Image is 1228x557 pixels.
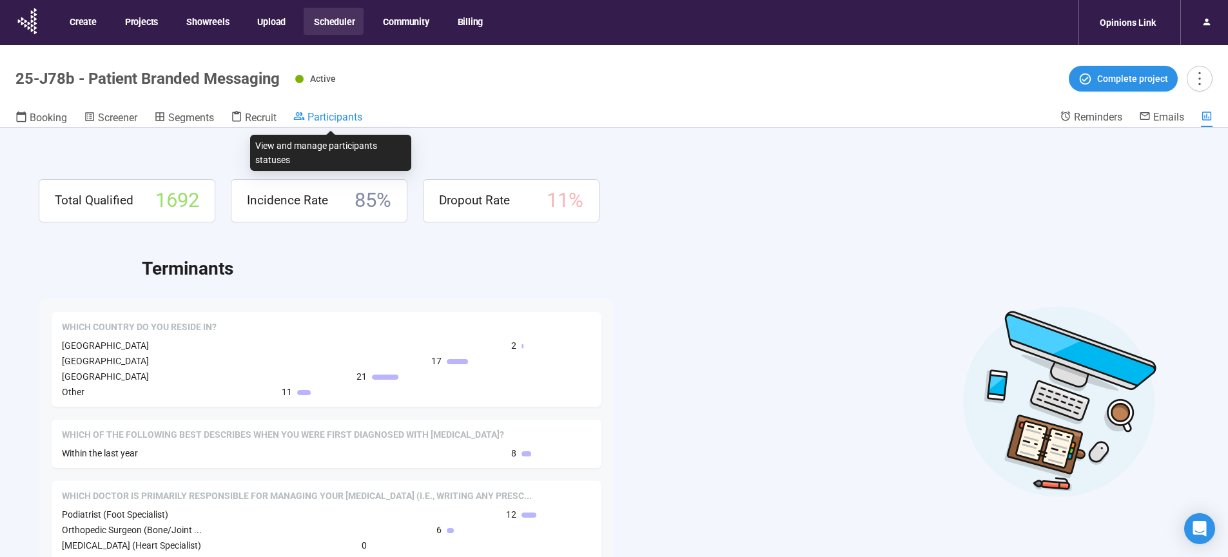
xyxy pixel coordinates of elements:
[62,509,168,520] span: Podiatrist (Foot Specialist)
[1097,72,1168,86] span: Complete project
[62,429,504,442] span: Which of the following best describes when you were first diagnosed with gout?
[59,8,106,35] button: Create
[282,385,292,399] span: 11
[142,255,1189,283] h2: Terminants
[250,135,411,171] div: View and manage participants statuses
[231,110,277,127] a: Recruit
[15,70,280,88] h1: 25-J78b - Patient Branded Messaging
[168,112,214,124] span: Segments
[62,540,201,551] span: [MEDICAL_DATA] (Heart Specialist)
[62,387,84,397] span: Other
[62,490,532,503] span: Which doctor is primarily responsible for managing your gout (i.e., writing any prescriptions, di...
[247,191,328,210] span: Incidence Rate
[55,191,133,210] span: Total Qualified
[307,111,362,123] span: Participants
[362,538,367,552] span: 0
[62,356,149,366] span: [GEOGRAPHIC_DATA]
[98,112,137,124] span: Screener
[62,321,217,334] span: Which country do you reside in?
[310,73,336,84] span: Active
[293,110,362,126] a: Participants
[62,371,149,382] span: [GEOGRAPHIC_DATA]
[1092,10,1164,35] div: Opinions Link
[511,446,516,460] span: 8
[1069,66,1178,92] button: Complete project
[436,523,442,537] span: 6
[962,304,1157,498] img: Desktop work notes
[1187,66,1213,92] button: more
[176,8,238,35] button: Showreels
[1074,111,1122,123] span: Reminders
[247,8,295,35] button: Upload
[1191,70,1208,87] span: more
[154,110,214,127] a: Segments
[511,338,516,353] span: 2
[304,8,364,35] button: Scheduler
[547,185,583,217] span: 11 %
[373,8,438,35] button: Community
[431,354,442,368] span: 17
[439,191,510,210] span: Dropout Rate
[1153,111,1184,123] span: Emails
[115,8,167,35] button: Projects
[356,369,367,384] span: 21
[155,185,199,217] span: 1692
[30,112,67,124] span: Booking
[506,507,516,522] span: 12
[15,110,67,127] a: Booking
[355,185,391,217] span: 85 %
[245,112,277,124] span: Recruit
[447,8,492,35] button: Billing
[84,110,137,127] a: Screener
[62,340,149,351] span: [GEOGRAPHIC_DATA]
[62,448,138,458] span: Within the last year
[1184,513,1215,544] div: Open Intercom Messenger
[1060,110,1122,126] a: Reminders
[1139,110,1184,126] a: Emails
[62,525,202,535] span: Orthopedic Surgeon (Bone/Joint ...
